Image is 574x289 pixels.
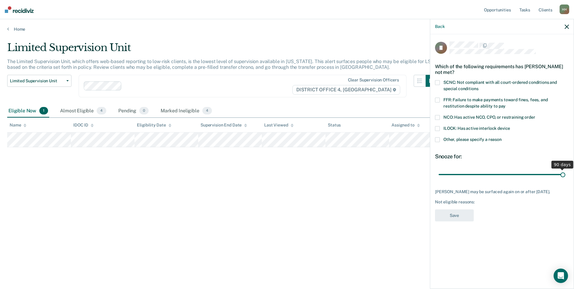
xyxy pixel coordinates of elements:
img: Recidiviz [5,6,34,13]
span: Other, please specify a reason [443,137,502,142]
div: Eligibility Date [137,123,171,128]
div: 90 days [551,161,573,169]
div: Limited Supervision Unit [7,41,438,59]
div: Open Intercom Messenger [554,269,568,283]
div: Almost Eligible [59,105,107,118]
div: Which of the following requirements has [PERSON_NAME] not met? [435,59,569,80]
span: 0 [139,107,149,115]
p: The Limited Supervision Unit, which offers web-based reporting to low-risk clients, is the lowest... [7,59,434,70]
a: Home [7,26,567,32]
div: Status [328,123,341,128]
div: Assigned to [391,123,420,128]
span: FFR: Failure to make payments toward fines, fees, and restitution despite ability to pay [443,97,548,108]
div: Not eligible reasons: [435,199,569,205]
button: Save [435,209,474,222]
div: Clear supervision officers [348,78,399,83]
div: Last Viewed [264,123,293,128]
span: SCNC: Not compliant with all court-ordered conditions and special conditions [443,80,557,91]
span: 4 [97,107,106,115]
div: Marked Ineligible [159,105,213,118]
span: 1 [39,107,48,115]
div: Name [10,123,26,128]
span: Limited Supervision Unit [10,78,64,84]
div: Pending [117,105,150,118]
div: [PERSON_NAME] may be surfaced again on or after [DATE]. [435,189,569,194]
button: Back [435,24,445,29]
div: Snooze for: [435,153,569,160]
span: DISTRICT OFFICE 4, [GEOGRAPHIC_DATA] [292,85,400,95]
div: Supervision End Date [201,123,247,128]
span: ILOCK: Has active interlock device [443,126,510,131]
span: NCO: Has active NCO, CPO, or restraining order [443,115,535,120]
div: Eligible Now [7,105,49,118]
span: 4 [202,107,212,115]
div: IDOC ID [73,123,94,128]
div: H H [560,5,569,14]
